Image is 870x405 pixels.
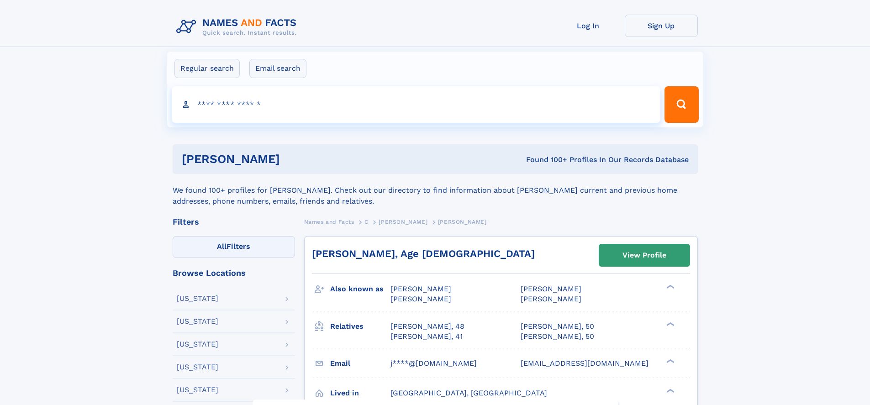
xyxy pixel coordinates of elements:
div: ❯ [664,358,675,364]
a: [PERSON_NAME], 41 [390,331,463,342]
div: [US_STATE] [177,386,218,394]
span: All [217,242,227,251]
a: [PERSON_NAME], Age [DEMOGRAPHIC_DATA] [312,248,535,259]
a: Log In [552,15,625,37]
h1: [PERSON_NAME] [182,153,403,165]
span: [PERSON_NAME] [521,295,581,303]
div: Found 100+ Profiles In Our Records Database [403,155,689,165]
h3: Email [330,356,390,371]
a: [PERSON_NAME] [379,216,427,227]
a: C [364,216,369,227]
span: [PERSON_NAME] [521,284,581,293]
h3: Relatives [330,319,390,334]
a: View Profile [599,244,690,266]
span: [EMAIL_ADDRESS][DOMAIN_NAME] [521,359,649,368]
span: [PERSON_NAME] [438,219,487,225]
span: [PERSON_NAME] [390,295,451,303]
div: ❯ [664,388,675,394]
a: [PERSON_NAME], 50 [521,321,594,331]
div: [US_STATE] [177,295,218,302]
a: [PERSON_NAME], 48 [390,321,464,331]
div: ❯ [664,284,675,290]
div: ❯ [664,321,675,327]
span: [PERSON_NAME] [379,219,427,225]
label: Regular search [174,59,240,78]
span: [GEOGRAPHIC_DATA], [GEOGRAPHIC_DATA] [390,389,547,397]
div: [US_STATE] [177,341,218,348]
div: View Profile [622,245,666,266]
img: Logo Names and Facts [173,15,304,39]
h3: Also known as [330,281,390,297]
span: C [364,219,369,225]
label: Email search [249,59,306,78]
div: [US_STATE] [177,318,218,325]
label: Filters [173,236,295,258]
span: [PERSON_NAME] [390,284,451,293]
div: [US_STATE] [177,363,218,371]
h3: Lived in [330,385,390,401]
a: Sign Up [625,15,698,37]
a: [PERSON_NAME], 50 [521,331,594,342]
a: Names and Facts [304,216,354,227]
div: Filters [173,218,295,226]
button: Search Button [664,86,698,123]
input: search input [172,86,661,123]
div: Browse Locations [173,269,295,277]
div: We found 100+ profiles for [PERSON_NAME]. Check out our directory to find information about [PERS... [173,174,698,207]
